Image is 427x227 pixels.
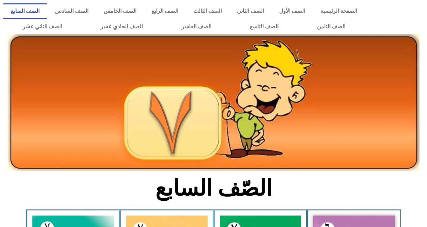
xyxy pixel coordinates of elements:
a: الصف الثالث [186,3,229,19]
a: الصف السادس [47,3,96,19]
a: الصف الحادي عشر [81,19,162,34]
a: الصف الخامس [96,3,144,19]
h2: الصّف السابع [102,175,325,201]
a: الصف التاسع [231,19,298,34]
a: الصف السابع [3,3,47,19]
a: الصف الثاني [229,3,271,19]
a: الصف الأول [271,3,313,19]
a: الصف الثاني عشر [3,19,81,34]
a: الصف العاشر [162,19,231,34]
a: الصف الرابع [144,3,186,19]
a: الصفحة الرئيسية [313,3,365,19]
a: الصف الثامن [298,19,365,34]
